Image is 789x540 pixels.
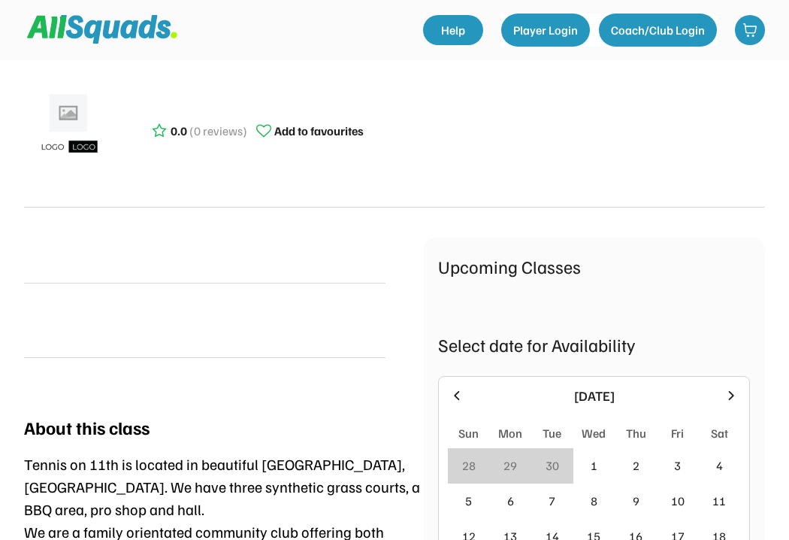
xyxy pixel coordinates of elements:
[633,492,639,510] div: 9
[599,14,717,47] button: Coach/Club Login
[712,492,726,510] div: 11
[462,457,476,475] div: 28
[507,492,514,510] div: 6
[674,457,681,475] div: 3
[24,302,60,338] img: yH5BAEAAAAALAAAAAABAAEAAAIBRAA7
[633,457,639,475] div: 2
[546,457,559,475] div: 30
[582,424,606,442] div: Wed
[27,15,177,44] img: Squad%20Logo.svg
[591,457,597,475] div: 1
[458,424,479,442] div: Sun
[423,15,483,45] a: Help
[626,424,646,442] div: Thu
[171,122,187,140] div: 0.0
[473,386,715,406] div: [DATE]
[671,424,684,442] div: Fri
[543,424,561,442] div: Tue
[671,492,685,510] div: 10
[274,122,364,140] div: Add to favourites
[24,414,150,441] div: About this class
[742,23,757,38] img: shopping-cart-01%20%281%29.svg
[711,424,728,442] div: Sat
[32,89,107,164] img: ui-kit-placeholders-product-5_1200x.webp
[498,424,522,442] div: Mon
[501,14,590,47] button: Player Login
[549,492,555,510] div: 7
[503,457,517,475] div: 29
[465,492,472,510] div: 5
[716,457,723,475] div: 4
[438,253,750,280] div: Upcoming Classes
[591,492,597,510] div: 8
[438,331,750,358] div: Select date for Availability
[189,122,247,140] div: (0 reviews)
